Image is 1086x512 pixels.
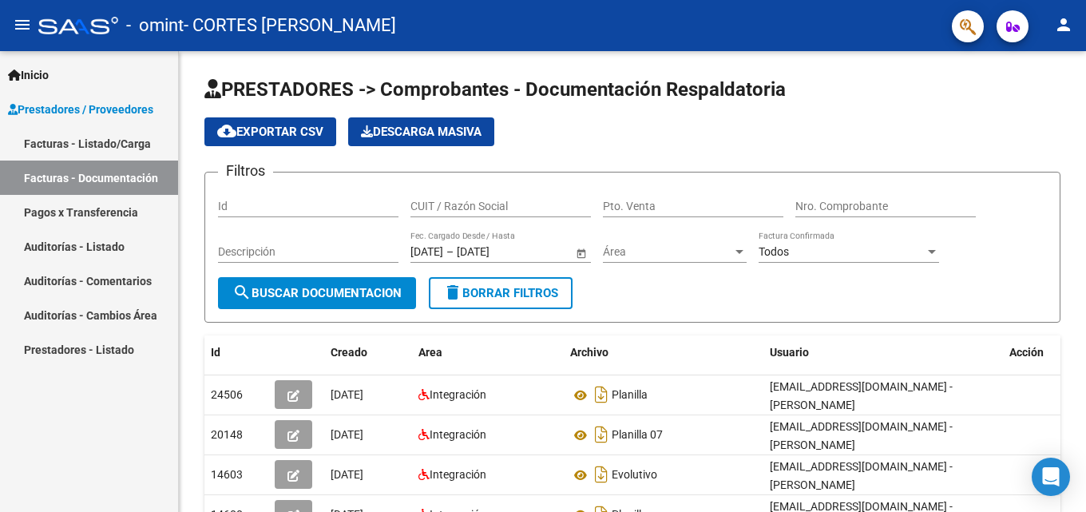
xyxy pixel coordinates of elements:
span: [DATE] [331,468,363,481]
span: 14603 [211,468,243,481]
span: Descarga Masiva [361,125,482,139]
span: [DATE] [331,388,363,401]
span: Área [603,245,732,259]
datatable-header-cell: Usuario [763,335,1003,370]
span: Buscar Documentacion [232,286,402,300]
span: Id [211,346,220,359]
app-download-masive: Descarga masiva de comprobantes (adjuntos) [348,117,494,146]
span: Borrar Filtros [443,286,558,300]
i: Descargar documento [591,422,612,447]
span: [EMAIL_ADDRESS][DOMAIN_NAME] - [PERSON_NAME] [770,420,953,451]
span: - omint [126,8,184,43]
mat-icon: cloud_download [217,121,236,141]
button: Exportar CSV [204,117,336,146]
datatable-header-cell: Id [204,335,268,370]
span: Archivo [570,346,608,359]
h3: Filtros [218,160,273,182]
mat-icon: menu [13,15,32,34]
span: Planilla 07 [612,429,663,442]
span: 24506 [211,388,243,401]
span: Exportar CSV [217,125,323,139]
mat-icon: person [1054,15,1073,34]
span: [EMAIL_ADDRESS][DOMAIN_NAME] - [PERSON_NAME] [770,460,953,491]
i: Descargar documento [591,462,612,487]
mat-icon: search [232,283,252,302]
button: Descarga Masiva [348,117,494,146]
datatable-header-cell: Acción [1003,335,1083,370]
span: Usuario [770,346,809,359]
datatable-header-cell: Archivo [564,335,763,370]
span: Integración [430,388,486,401]
span: Todos [759,245,789,258]
input: Fecha fin [457,245,535,259]
datatable-header-cell: Creado [324,335,412,370]
span: PRESTADORES -> Comprobantes - Documentación Respaldatoria [204,78,786,101]
i: Descargar documento [591,382,612,407]
span: Area [418,346,442,359]
span: Integración [430,468,486,481]
span: Integración [430,428,486,441]
button: Open calendar [573,244,589,261]
span: Inicio [8,66,49,84]
button: Buscar Documentacion [218,277,416,309]
span: [DATE] [331,428,363,441]
button: Borrar Filtros [429,277,573,309]
span: - CORTES [PERSON_NAME] [184,8,396,43]
datatable-header-cell: Area [412,335,564,370]
div: Open Intercom Messenger [1032,458,1070,496]
span: Acción [1009,346,1044,359]
input: Fecha inicio [410,245,443,259]
span: [EMAIL_ADDRESS][DOMAIN_NAME] - [PERSON_NAME] [770,380,953,411]
mat-icon: delete [443,283,462,302]
span: – [446,245,454,259]
span: Planilla [612,389,648,402]
span: 20148 [211,428,243,441]
span: Creado [331,346,367,359]
span: Prestadores / Proveedores [8,101,153,118]
span: Evolutivo [612,469,657,482]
